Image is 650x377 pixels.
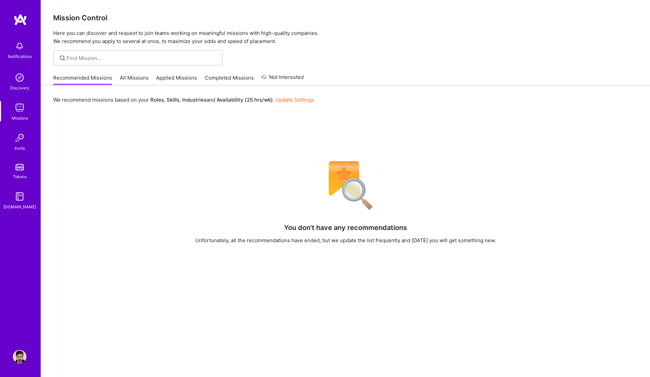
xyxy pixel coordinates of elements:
div: Missions [12,114,28,122]
div: Invite [15,145,25,152]
p: We recommend missions based on your , , and . [53,96,314,103]
img: tokens [16,164,24,170]
b: Skills [167,97,179,103]
div: Discovery [10,84,29,91]
img: User Avatar [13,350,26,363]
div: Unfortunately, all the recommendations have ended, but we update the list frequently and [DATE] y... [195,237,496,244]
div: Notifications [8,53,32,60]
p: Here you can discover and request to join teams working on meaningful missions with high-quality ... [53,29,638,45]
input: Find Mission... [67,55,217,62]
a: All Missions [120,74,149,85]
a: User Avatar [11,350,28,363]
img: Invite [13,131,26,145]
b: Industries [182,97,207,103]
div: Tokens [13,173,27,180]
h4: You don't have any recommendations [284,224,407,232]
img: No Results [317,157,374,214]
img: discovery [13,71,26,84]
a: Completed Missions [205,74,254,85]
div: [DOMAIN_NAME] [3,203,36,210]
img: logo [14,14,27,26]
a: Not Interested [261,73,304,85]
a: Applied Missions [156,74,197,85]
a: Update Settings [276,97,314,103]
img: guide book [13,190,26,203]
img: teamwork [13,101,26,114]
b: Roles [150,97,164,103]
b: Availability (25 hrs/wk) [217,97,273,103]
a: Recommended Missions [53,74,112,85]
img: bell [13,39,26,53]
i: icon SearchGrey [59,54,66,62]
h3: Mission Control [53,14,638,22]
